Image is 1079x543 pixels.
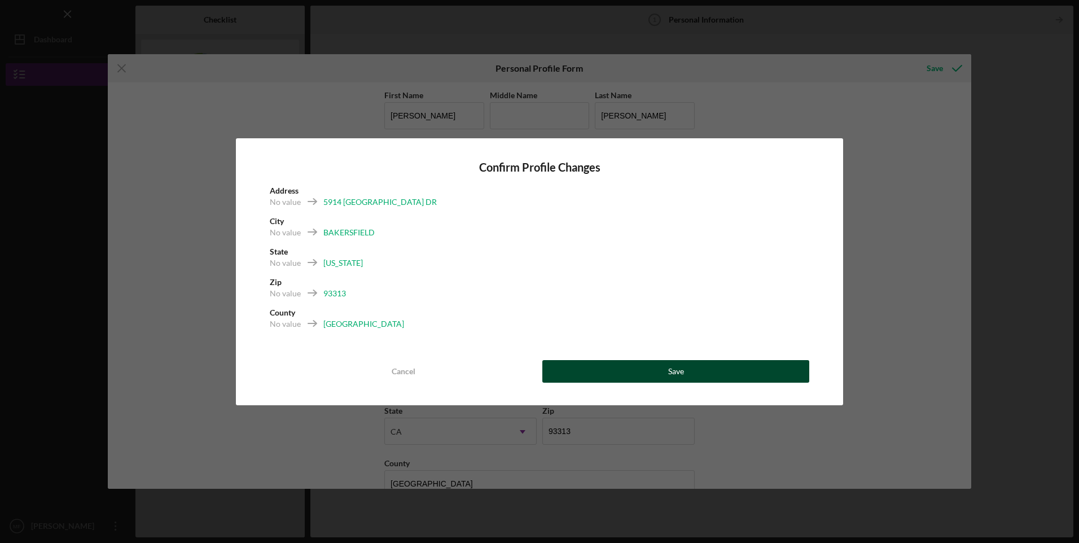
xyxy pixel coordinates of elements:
div: [GEOGRAPHIC_DATA] [323,318,404,330]
div: No value [270,318,301,330]
div: 93313 [323,288,346,299]
div: [US_STATE] [323,257,363,269]
b: Address [270,186,299,195]
div: Save [668,360,684,383]
b: State [270,247,288,256]
div: No value [270,196,301,208]
div: No value [270,288,301,299]
b: County [270,308,295,317]
b: Zip [270,277,282,287]
div: BAKERSFIELD [323,227,375,238]
div: No value [270,227,301,238]
b: City [270,216,284,226]
button: Cancel [270,360,537,383]
div: Cancel [392,360,415,383]
div: 5914 [GEOGRAPHIC_DATA] DR [323,196,437,208]
h4: Confirm Profile Changes [270,161,809,174]
button: Save [542,360,809,383]
div: No value [270,257,301,269]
